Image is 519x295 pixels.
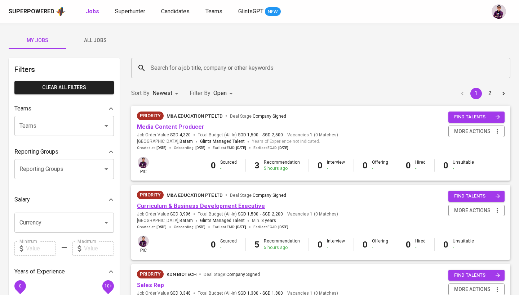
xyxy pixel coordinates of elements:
[448,191,505,202] button: find talents
[161,8,190,15] span: Candidates
[19,283,21,288] span: 0
[492,4,506,19] img: erwin@glints.com
[262,211,283,217] span: SGD 2,200
[86,7,101,16] a: Jobs
[137,138,193,145] span: [GEOGRAPHIC_DATA] ,
[262,132,283,138] span: SGD 2,500
[498,88,509,99] button: Go to next page
[101,164,111,174] button: Open
[327,159,345,172] div: Interview
[213,224,246,230] span: Earliest EMD :
[254,160,259,171] b: 3
[14,195,30,204] p: Salary
[137,217,193,224] span: [GEOGRAPHIC_DATA] ,
[230,193,286,198] span: Deal Stage :
[309,211,312,217] span: 1
[372,245,388,251] div: -
[213,145,246,150] span: Earliest EMD :
[170,211,191,217] span: SGD 3,996
[137,271,164,278] span: Priority
[238,211,258,217] span: SGD 1,500
[26,241,56,256] input: Value
[190,89,210,97] p: Filter By
[137,191,164,199] span: Priority
[265,8,281,15] span: NEW
[14,264,114,279] div: Years of Experience
[137,132,191,138] span: Job Order Value
[264,238,300,250] div: Recommendation
[198,132,283,138] span: Total Budget (All-In)
[252,218,276,223] span: Min.
[152,87,181,100] div: Newest
[327,238,345,250] div: Interview
[138,157,149,168] img: erwin@glints.com
[20,83,108,92] span: Clear All filters
[238,132,258,138] span: SGD 1,500
[205,8,222,15] span: Teams
[260,211,261,217] span: -
[264,245,300,251] div: 5 hours ago
[454,285,491,294] span: more actions
[453,159,474,172] div: Unsuitable
[137,203,265,209] a: Curriculum & Business Development Executive
[454,271,500,280] span: find talents
[104,283,112,288] span: 10+
[448,126,505,137] button: more actions
[200,139,245,144] span: Glints Managed Talent
[137,235,150,254] div: pic
[318,160,323,171] b: 0
[253,224,288,230] span: Earliest ECJD :
[253,114,286,119] span: Company Signed
[453,165,474,172] div: -
[236,145,246,150] span: [DATE]
[84,241,114,256] input: Value
[161,7,191,16] a: Candidates
[204,272,260,277] span: Deal Stage :
[213,87,235,100] div: Open
[252,138,320,145] span: Years of Experience not indicated.
[261,218,276,223] span: 3 years
[14,147,58,156] p: Reporting Groups
[195,145,205,150] span: [DATE]
[205,7,224,16] a: Teams
[71,36,120,45] span: All Jobs
[137,270,164,278] div: New Job received from Demand Team
[211,160,216,171] b: 0
[14,145,114,159] div: Reporting Groups
[415,159,426,172] div: Hired
[101,218,111,228] button: Open
[327,245,345,251] div: -
[167,272,196,277] span: KDN Biotech
[372,159,388,172] div: Offering
[14,192,114,207] div: Salary
[260,132,261,138] span: -
[137,156,150,175] div: pic
[415,238,426,250] div: Hired
[137,123,204,130] a: Media Content Producer
[138,236,149,247] img: erwin@glints.com
[174,145,205,150] span: Onboarding :
[14,64,114,75] h6: Filters
[363,240,368,250] b: 0
[14,267,65,276] p: Years of Experience
[253,193,286,198] span: Company Signed
[220,159,237,172] div: Sourced
[443,240,448,250] b: 0
[115,7,147,16] a: Superhunter
[363,160,368,171] b: 0
[415,245,426,251] div: -
[156,145,167,150] span: [DATE]
[236,224,246,230] span: [DATE]
[137,191,164,199] div: New Job received from Demand Team
[220,165,237,172] div: -
[415,165,426,172] div: -
[453,238,474,250] div: Unsuitable
[13,36,62,45] span: My Jobs
[170,132,191,138] span: SGD 4,320
[56,6,66,17] img: app logo
[198,211,283,217] span: Total Budget (All-In)
[211,240,216,250] b: 0
[137,145,167,150] span: Created at :
[453,245,474,251] div: -
[254,240,259,250] b: 5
